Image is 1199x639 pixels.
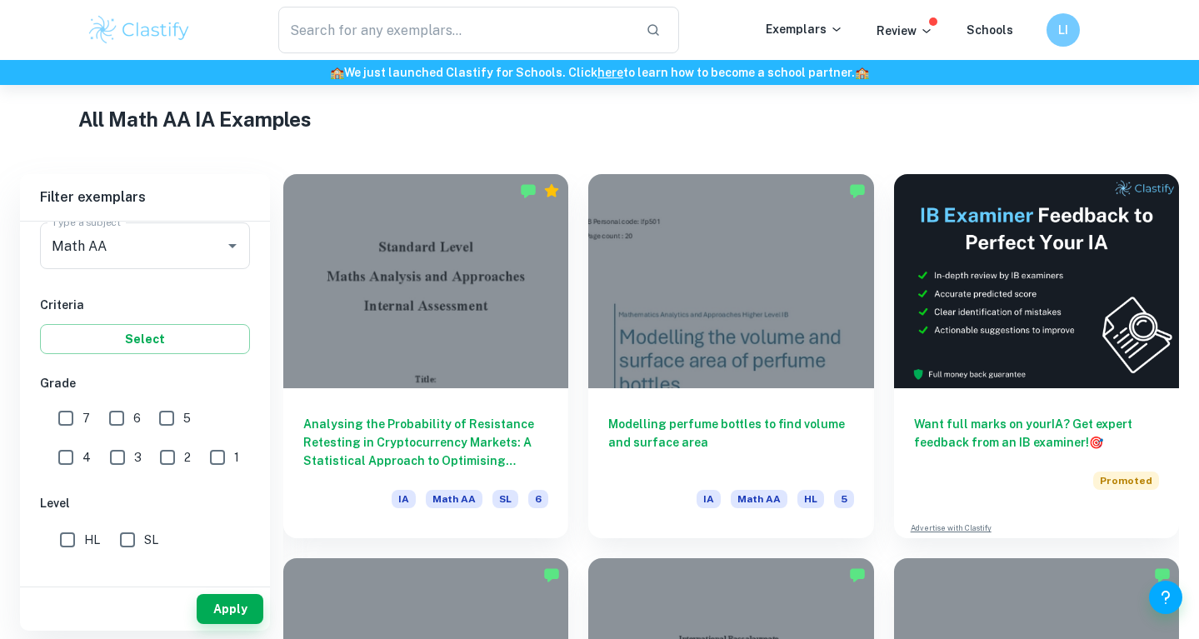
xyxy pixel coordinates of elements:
[283,174,568,538] a: Analysing the Probability of Resistance Retesting in Cryptocurrency Markets: A Statistical Approa...
[234,448,239,467] span: 1
[597,66,623,79] a: here
[914,415,1159,452] h6: Want full marks on your IA ? Get expert feedback from an IB examiner!
[1154,567,1171,583] img: Marked
[144,531,158,549] span: SL
[40,577,250,595] h6: Session
[492,490,518,508] span: SL
[834,490,854,508] span: 5
[303,415,548,470] h6: Analysing the Probability of Resistance Retesting in Cryptocurrency Markets: A Statistical Approa...
[877,22,933,40] p: Review
[40,374,250,392] h6: Grade
[392,490,416,508] span: IA
[3,63,1196,82] h6: We just launched Clastify for Schools. Click to learn how to become a school partner.
[1089,436,1103,449] span: 🎯
[426,490,482,508] span: Math AA
[608,415,853,470] h6: Modelling perfume bottles to find volume and surface area
[766,20,843,38] p: Exemplars
[221,234,244,257] button: Open
[797,490,824,508] span: HL
[78,104,1122,134] h1: All Math AA IA Examples
[87,13,192,47] img: Clastify logo
[543,567,560,583] img: Marked
[543,182,560,199] div: Premium
[134,448,142,467] span: 3
[330,66,344,79] span: 🏫
[1047,13,1080,47] button: LI
[849,567,866,583] img: Marked
[20,174,270,221] h6: Filter exemplars
[183,409,191,427] span: 5
[82,409,90,427] span: 7
[849,182,866,199] img: Marked
[184,448,191,467] span: 2
[40,324,250,354] button: Select
[1093,472,1159,490] span: Promoted
[894,174,1179,538] a: Want full marks on yourIA? Get expert feedback from an IB examiner!PromotedAdvertise with Clastify
[967,23,1013,37] a: Schools
[911,522,992,534] a: Advertise with Clastify
[588,174,873,538] a: Modelling perfume bottles to find volume and surface areaIAMath AAHL5
[40,494,250,512] h6: Level
[133,409,141,427] span: 6
[197,594,263,624] button: Apply
[1053,21,1072,39] h6: LI
[855,66,869,79] span: 🏫
[697,490,721,508] span: IA
[278,7,633,53] input: Search for any exemplars...
[520,182,537,199] img: Marked
[894,174,1179,388] img: Thumbnail
[40,296,250,314] h6: Criteria
[731,490,787,508] span: Math AA
[84,531,100,549] span: HL
[1149,581,1182,614] button: Help and Feedback
[82,448,91,467] span: 4
[528,490,548,508] span: 6
[52,215,121,229] label: Type a subject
